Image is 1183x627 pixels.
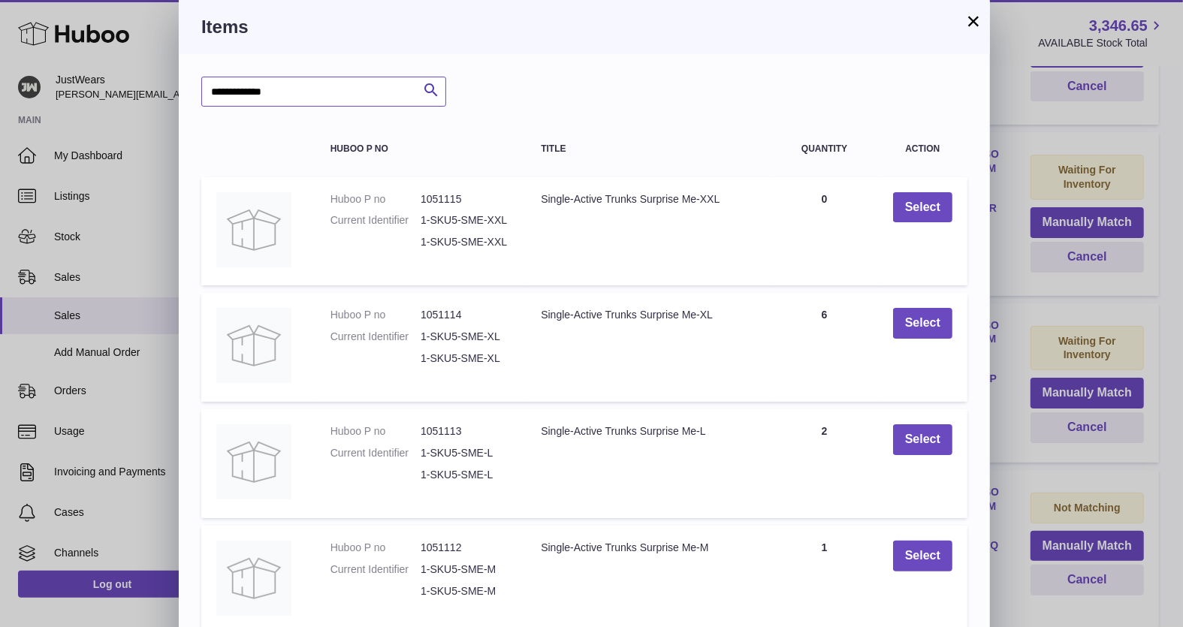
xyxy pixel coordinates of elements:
[771,129,878,169] th: Quantity
[771,177,878,286] td: 0
[421,584,511,598] dd: 1-SKU5-SME-M
[216,424,291,499] img: Single-Active Trunks Surprise Me-L
[893,541,952,571] button: Select
[330,446,421,460] dt: Current Identifier
[771,293,878,402] td: 6
[216,192,291,267] img: Single-Active Trunks Surprise Me-XXL
[330,562,421,577] dt: Current Identifier
[526,129,771,169] th: Title
[421,330,511,344] dd: 1-SKU5-SME-XL
[330,424,421,439] dt: Huboo P no
[421,424,511,439] dd: 1051113
[421,562,511,577] dd: 1-SKU5-SME-M
[330,192,421,206] dt: Huboo P no
[878,129,967,169] th: Action
[964,12,982,30] button: ×
[421,541,511,555] dd: 1051112
[330,541,421,555] dt: Huboo P no
[893,192,952,223] button: Select
[330,330,421,344] dt: Current Identifier
[421,308,511,322] dd: 1051114
[421,235,511,249] dd: 1-SKU5-SME-XXL
[421,213,511,228] dd: 1-SKU5-SME-XXL
[216,541,291,616] img: Single-Active Trunks Surprise Me-M
[893,424,952,455] button: Select
[421,351,511,366] dd: 1-SKU5-SME-XL
[216,308,291,383] img: Single-Active Trunks Surprise Me-XL
[541,541,756,555] div: Single-Active Trunks Surprise Me-M
[893,308,952,339] button: Select
[201,15,967,39] h3: Items
[771,409,878,518] td: 2
[421,192,511,206] dd: 1051115
[541,424,756,439] div: Single-Active Trunks Surprise Me-L
[330,308,421,322] dt: Huboo P no
[315,129,527,169] th: Huboo P no
[541,308,756,322] div: Single-Active Trunks Surprise Me-XL
[421,468,511,482] dd: 1-SKU5-SME-L
[541,192,756,206] div: Single-Active Trunks Surprise Me-XXL
[421,446,511,460] dd: 1-SKU5-SME-L
[330,213,421,228] dt: Current Identifier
